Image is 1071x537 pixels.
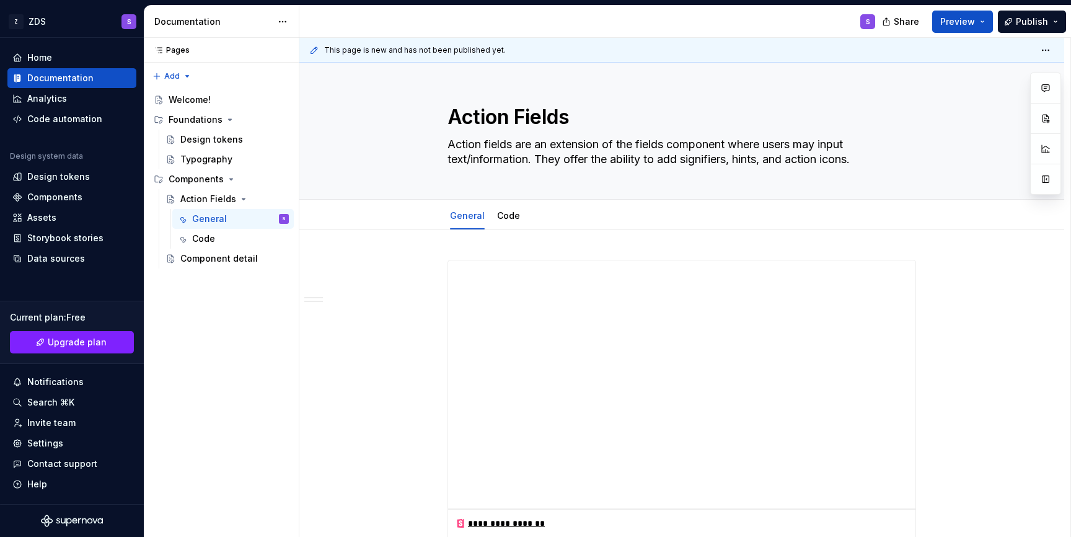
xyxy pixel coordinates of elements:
div: S [127,17,131,27]
button: Publish [998,11,1066,33]
div: Contact support [27,458,97,470]
div: Design system data [10,151,83,161]
div: Search ⌘K [27,396,74,409]
div: Typography [180,153,232,166]
div: Design tokens [180,133,243,146]
span: Preview [940,16,975,28]
div: General [192,213,227,225]
svg: Supernova Logo [41,515,103,527]
div: Welcome! [169,94,211,106]
a: Code [172,229,294,249]
div: Foundations [149,110,294,130]
span: Add [164,71,180,81]
a: Design tokens [7,167,136,187]
div: Components [169,173,224,185]
div: Help [27,478,47,490]
a: Component detail [161,249,294,268]
a: Design tokens [161,130,294,149]
div: ZDS [29,16,46,28]
button: Preview [932,11,993,33]
div: Current plan : Free [10,311,134,324]
a: Data sources [7,249,136,268]
div: Code [492,202,525,228]
a: Invite team [7,413,136,433]
button: Notifications [7,372,136,392]
span: Upgrade plan [48,336,107,348]
div: Components [27,191,82,203]
div: S [866,17,870,27]
div: Documentation [27,72,94,84]
button: Search ⌘K [7,393,136,412]
a: Documentation [7,68,136,88]
button: Add [149,68,195,85]
div: S [282,213,286,225]
div: Data sources [27,252,85,265]
div: General [445,202,490,228]
div: Pages [149,45,190,55]
button: ZZDSS [2,8,141,35]
button: Help [7,474,136,494]
div: Home [27,51,52,64]
div: Settings [27,437,63,450]
div: Z [9,14,24,29]
button: Contact support [7,454,136,474]
div: Code automation [27,113,102,125]
span: This page is new and has not been published yet. [324,45,506,55]
a: Action Fields [161,189,294,209]
div: Page tree [149,90,294,268]
div: Notifications [27,376,84,388]
div: Action Fields [180,193,236,205]
textarea: Action fields are an extension of the fields component where users may input text/information. Th... [445,135,914,169]
a: Home [7,48,136,68]
a: Welcome! [149,90,294,110]
div: Documentation [154,16,271,28]
div: Design tokens [27,171,90,183]
a: Typography [161,149,294,169]
a: Settings [7,433,136,453]
span: Publish [1016,16,1048,28]
a: General [450,210,485,221]
span: Share [894,16,919,28]
div: Storybook stories [27,232,104,244]
div: Foundations [169,113,223,126]
div: Components [149,169,294,189]
a: GeneralS [172,209,294,229]
button: Upgrade plan [10,331,134,353]
div: Component detail [180,252,258,265]
div: Code [192,233,215,245]
a: Analytics [7,89,136,109]
a: Code automation [7,109,136,129]
div: Assets [27,211,56,224]
div: Invite team [27,417,76,429]
textarea: Action Fields [445,102,914,132]
a: Storybook stories [7,228,136,248]
a: Components [7,187,136,207]
a: Assets [7,208,136,228]
a: Code [497,210,520,221]
button: Share [876,11,927,33]
div: Analytics [27,92,67,105]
